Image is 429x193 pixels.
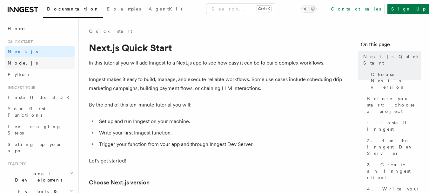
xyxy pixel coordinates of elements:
span: Documentation [47,6,99,11]
span: Install the SDK [8,95,73,100]
a: Examples [103,2,145,17]
a: Leveraging Steps [5,121,75,139]
span: Your first Functions [8,106,45,118]
span: 2. Run the Inngest Dev Server [367,137,421,156]
span: AgentKit [149,6,182,11]
kbd: Ctrl+K [257,6,271,12]
a: Python [5,69,75,80]
span: 3. Create an Inngest client [367,162,421,181]
a: Node.js [5,57,75,69]
a: Next.js [5,46,75,57]
button: Local Development [5,168,75,186]
span: Quick start [5,39,33,45]
span: Setting up your app [8,142,62,153]
span: Python [8,72,31,77]
h4: On this page [361,41,421,51]
a: Home [5,23,75,34]
a: 1. Install Inngest [365,117,421,135]
span: Leveraging Steps [8,124,61,135]
li: Write your first Inngest function. [97,128,343,137]
p: In this tutorial you will add Inngest to a Next.js app to see how easy it can be to build complex... [89,59,343,67]
span: Next.js Quick Start [363,53,421,66]
button: Toggle dark mode [301,5,317,13]
span: Features [5,162,26,167]
a: 2. Run the Inngest Dev Server [365,135,421,159]
span: Node.js [8,60,38,65]
a: Your first Functions [5,103,75,121]
span: Next.js [8,49,38,54]
a: Setting up your app [5,139,75,156]
a: Contact sales [327,4,385,14]
span: Local Development [5,170,69,183]
span: Home [8,25,25,32]
p: Let's get started! [89,156,343,165]
span: 1. Install Inngest [367,120,421,132]
a: AgentKit [145,2,186,17]
a: Before you start: choose a project [365,93,421,117]
span: Examples [107,6,141,11]
a: 3. Create an Inngest client [365,159,421,183]
a: Install the SDK [5,92,75,103]
button: Search...Ctrl+K [206,4,275,14]
h1: Next.js Quick Start [89,42,343,53]
a: Choose Next.js version [368,69,421,93]
a: Choose Next.js version [89,178,150,187]
a: Next.js Quick Start [361,51,421,69]
p: By the end of this ten-minute tutorial you will: [89,100,343,109]
p: Inngest makes it easy to build, manage, and execute reliable workflows. Some use cases include sc... [89,75,343,93]
a: Quick start [89,28,132,34]
li: Trigger your function from your app and through Inngest Dev Server. [97,140,343,149]
span: Inngest tour [5,85,36,90]
li: Set up and run Inngest on your machine. [97,117,343,126]
a: Documentation [43,2,103,18]
span: Choose Next.js version [371,71,421,90]
span: Before you start: choose a project [367,95,421,114]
